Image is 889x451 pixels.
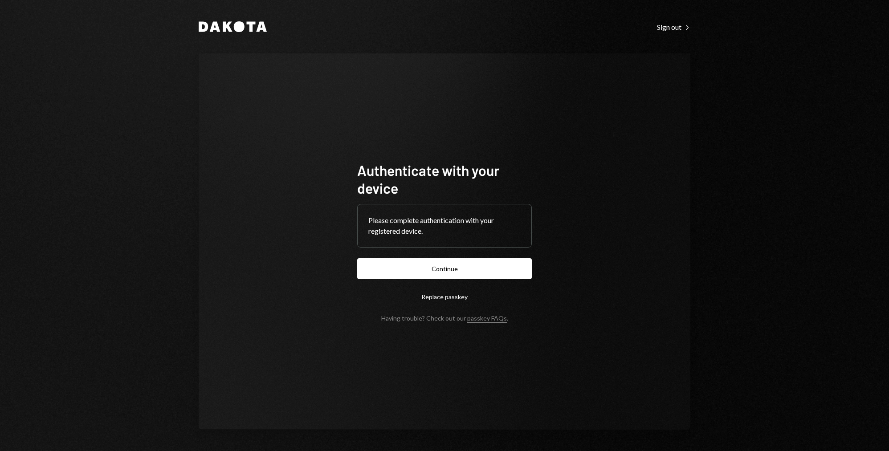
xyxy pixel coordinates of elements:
[467,314,507,323] a: passkey FAQs
[357,161,532,197] h1: Authenticate with your device
[657,22,690,32] a: Sign out
[357,286,532,307] button: Replace passkey
[381,314,508,322] div: Having trouble? Check out our .
[357,258,532,279] button: Continue
[657,23,690,32] div: Sign out
[368,215,521,236] div: Please complete authentication with your registered device.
